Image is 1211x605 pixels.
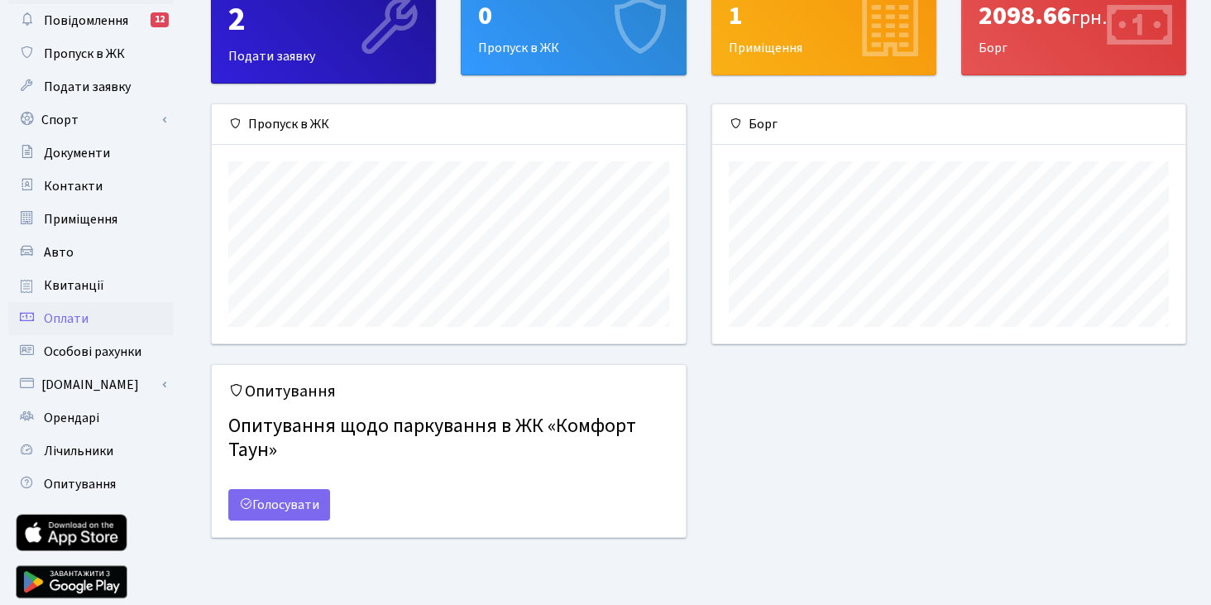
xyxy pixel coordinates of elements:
div: Пропуск в ЖК [212,104,686,145]
div: 12 [151,12,169,27]
a: Оплати [8,302,174,335]
span: Особові рахунки [44,343,141,361]
a: Подати заявку [8,70,174,103]
a: Опитування [8,468,174,501]
span: Пропуск в ЖК [44,45,125,63]
h4: Опитування щодо паркування в ЖК «Комфорт Таун» [228,408,669,469]
a: Документи [8,137,174,170]
span: Оплати [44,310,89,328]
h5: Опитування [228,382,669,401]
span: Авто [44,243,74,262]
a: Авто [8,236,174,269]
a: Приміщення [8,203,174,236]
span: Лічильники [44,442,113,460]
span: Квитанції [44,276,104,295]
span: Подати заявку [44,78,131,96]
a: Квитанції [8,269,174,302]
a: [DOMAIN_NAME] [8,368,174,401]
a: Спорт [8,103,174,137]
a: Лічильники [8,435,174,468]
a: Контакти [8,170,174,203]
div: Борг [712,104,1186,145]
span: Приміщення [44,210,117,228]
span: Документи [44,144,110,162]
a: Повідомлення12 [8,4,174,37]
span: Контакти [44,177,103,195]
span: Опитування [44,475,116,493]
a: Особові рахунки [8,335,174,368]
a: Голосувати [228,489,330,521]
span: грн. [1071,3,1107,32]
a: Орендарі [8,401,174,435]
span: Повідомлення [44,12,128,30]
span: Орендарі [44,409,99,427]
a: Пропуск в ЖК [8,37,174,70]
